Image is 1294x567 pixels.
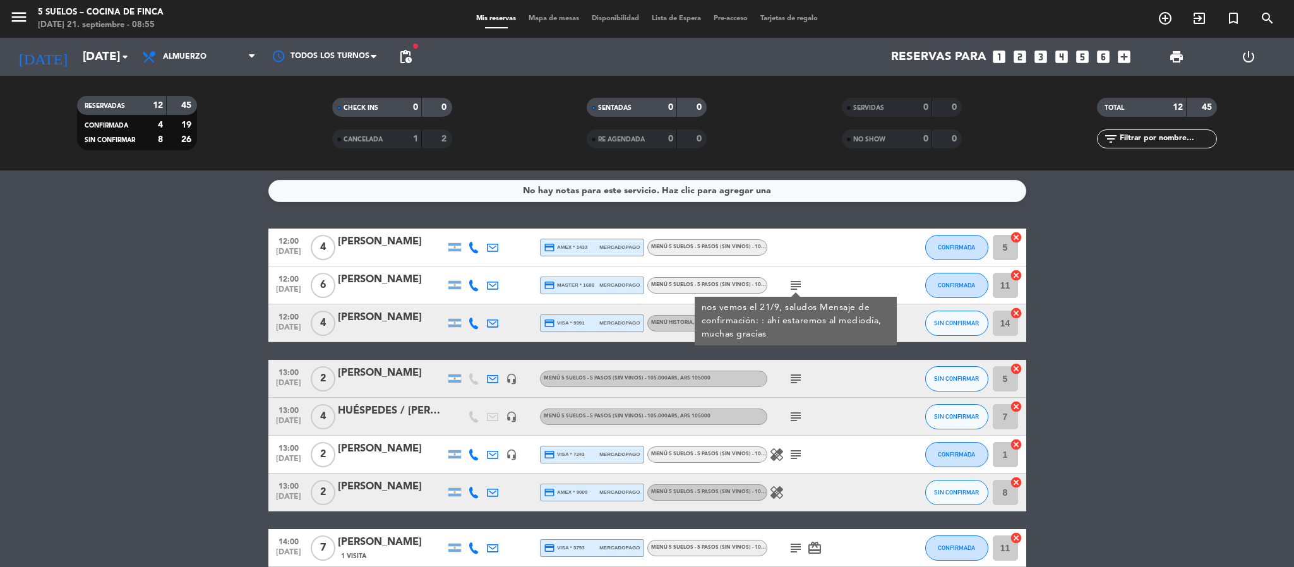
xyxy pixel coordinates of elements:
[788,540,803,556] i: subject
[470,15,522,22] span: Mis reservas
[544,414,710,419] span: MENÚ 5 SUELOS - 5 PASOS (Sin vinos) - 105.000ARS
[398,49,413,64] span: pending_actions
[544,487,555,498] i: credit_card
[788,447,803,462] i: subject
[651,451,818,457] span: MENÚ 5 SUELOS - 5 PASOS (Sin vinos) - 105.000ARS
[85,137,135,143] span: SIN CONFIRMAR
[9,43,76,71] i: [DATE]
[707,15,754,22] span: Pre-acceso
[925,366,988,391] button: SIN CONFIRMAR
[934,319,979,326] span: SIN CONFIRMAR
[85,122,128,129] span: CONFIRMADA
[1158,11,1173,26] i: add_circle_outline
[1053,49,1070,65] i: looks_4
[506,373,517,385] i: headset_mic
[9,8,28,31] button: menu
[1226,11,1241,26] i: turned_in_not
[1010,307,1022,319] i: cancel
[522,15,585,22] span: Mapa de mesas
[678,376,710,381] span: , ARS 105000
[925,235,988,260] button: CONFIRMADA
[311,311,335,336] span: 4
[441,134,449,143] strong: 2
[1105,105,1124,111] span: TOTAL
[544,242,588,253] span: amex * 1433
[952,103,959,112] strong: 0
[544,542,585,554] span: visa * 5793
[1010,269,1022,282] i: cancel
[1010,400,1022,413] i: cancel
[925,273,988,298] button: CONFIRMADA
[938,282,975,289] span: CONFIRMADA
[273,492,304,507] span: [DATE]
[1192,11,1207,26] i: exit_to_app
[38,6,164,19] div: 5 SUELOS – COCINA DE FINCA
[934,489,979,496] span: SIN CONFIRMAR
[599,243,640,251] span: mercadopago
[938,244,975,251] span: CONFIRMADA
[506,411,517,422] i: headset_mic
[1010,476,1022,489] i: cancel
[544,242,555,253] i: credit_card
[412,42,419,50] span: fiber_manual_record
[338,234,445,250] div: [PERSON_NAME]
[117,49,133,64] i: arrow_drop_down
[952,134,959,143] strong: 0
[769,485,784,500] i: healing
[344,136,383,143] span: CANCELADA
[273,440,304,455] span: 13:00
[181,101,194,110] strong: 45
[599,281,640,289] span: mercadopago
[273,364,304,379] span: 13:00
[598,105,632,111] span: SENTADAS
[273,402,304,417] span: 13:00
[181,135,194,144] strong: 26
[311,442,335,467] span: 2
[311,273,335,298] span: 6
[544,318,555,329] i: credit_card
[153,101,163,110] strong: 12
[544,318,585,329] span: visa * 9991
[338,479,445,495] div: [PERSON_NAME]
[311,404,335,429] span: 4
[678,414,710,419] span: , ARS 105000
[158,121,163,129] strong: 4
[934,413,979,420] span: SIN CONFIRMAR
[344,105,378,111] span: CHECK INS
[338,309,445,326] div: [PERSON_NAME]
[338,272,445,288] div: [PERSON_NAME]
[544,542,555,554] i: credit_card
[544,449,555,460] i: credit_card
[338,365,445,381] div: [PERSON_NAME]
[651,545,785,550] span: MENÚ 5 SUELOS - 5 PASOS (Sin vinos) - 105.000ARS
[441,103,449,112] strong: 0
[891,50,986,64] span: Reservas para
[338,534,445,551] div: [PERSON_NAME]
[273,285,304,300] span: [DATE]
[923,103,928,112] strong: 0
[544,487,588,498] span: amex * 9009
[273,379,304,393] span: [DATE]
[273,417,304,431] span: [DATE]
[938,544,975,551] span: CONFIRMADA
[273,309,304,323] span: 12:00
[544,280,555,291] i: credit_card
[1010,532,1022,544] i: cancel
[311,366,335,391] span: 2
[923,134,928,143] strong: 0
[273,248,304,262] span: [DATE]
[599,450,640,458] span: mercadopago
[544,449,585,460] span: visa * 7243
[1173,103,1183,112] strong: 12
[163,52,207,61] span: Almuerzo
[599,319,640,327] span: mercadopago
[1074,49,1091,65] i: looks_5
[925,311,988,336] button: SIN CONFIRMAR
[523,184,771,198] div: No hay notas para este servicio. Haz clic para agregar una
[599,488,640,496] span: mercadopago
[311,235,335,260] span: 4
[158,135,163,144] strong: 8
[697,103,704,112] strong: 0
[853,136,885,143] span: NO SHOW
[1103,131,1118,146] i: filter_list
